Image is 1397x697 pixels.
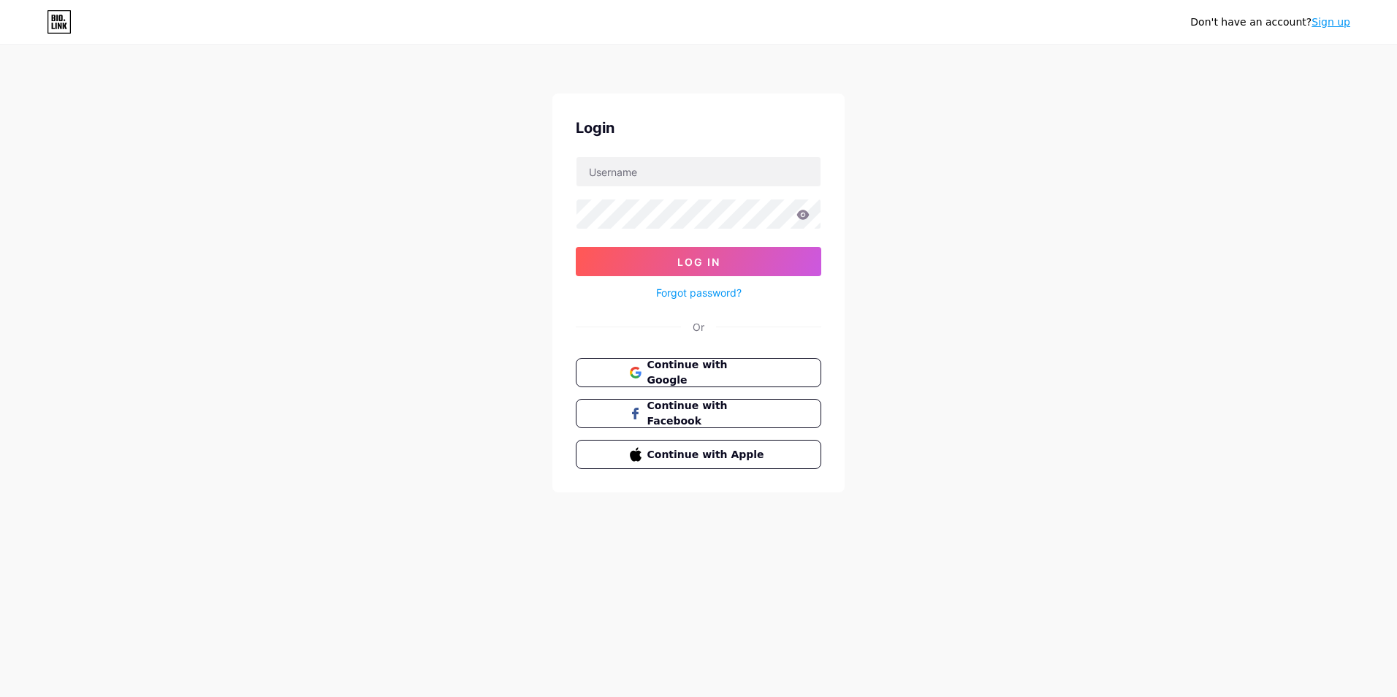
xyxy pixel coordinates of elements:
[576,440,821,469] button: Continue with Apple
[647,398,768,429] span: Continue with Facebook
[647,357,768,388] span: Continue with Google
[576,157,821,186] input: Username
[1312,16,1350,28] a: Sign up
[1190,15,1350,30] div: Don't have an account?
[656,285,742,300] a: Forgot password?
[576,117,821,139] div: Login
[576,399,821,428] button: Continue with Facebook
[576,358,821,387] button: Continue with Google
[647,447,768,462] span: Continue with Apple
[693,319,704,335] div: Or
[576,247,821,276] button: Log In
[677,256,720,268] span: Log In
